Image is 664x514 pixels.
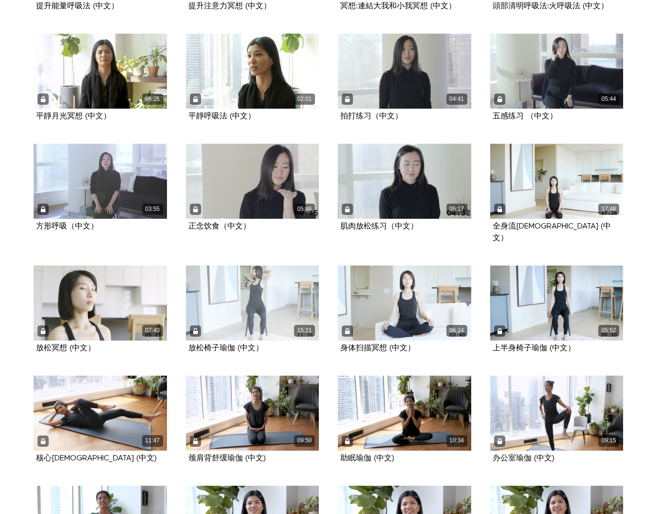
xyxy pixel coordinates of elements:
a: 身体扫描冥想 (中文） 06:24 [338,266,471,341]
a: 办公室瑜伽 (中文) [493,455,554,462]
a: 核心[DEMOGRAPHIC_DATA] (中文) [36,455,157,462]
a: 正念饮食（中文） 05:46 [186,144,319,219]
a: 颈肩背舒缓瑜伽 (中文) 09:50 [186,376,319,451]
a: 方形呼吸（中文） [36,223,98,230]
div: 05:46 [294,204,315,215]
div: 05:44 [598,94,619,105]
a: 核心瑜伽 (中文) 11:47 [34,376,167,451]
a: 肌肉放松练习（中文） 05:17 [338,144,471,219]
a: 平靜呼吸法 (中文） 02:01 [186,34,319,109]
strong: 身体扫描冥想 (中文） [340,344,415,352]
strong: 全身流瑜伽 (中文） [493,223,611,242]
strong: 上半身椅子瑜伽 (中文） [493,344,575,352]
a: 五感练习 （中文） 05:44 [490,34,624,109]
div: 17:48 [598,204,619,215]
a: 正念饮食（中文） [188,223,251,230]
a: 放松椅子瑜伽 (中文） [188,344,263,352]
div: 11:47 [142,435,163,446]
a: 放松冥想 (中文） 07:40 [34,266,167,341]
a: 提升注意力冥想 (中文） [188,2,271,10]
a: 平靜月光冥想 (中文） 06:26 [34,34,167,109]
div: 02:01 [294,94,315,105]
a: 颈肩背舒缓瑜伽 (中文) [188,455,266,462]
div: 15:21 [294,325,315,336]
a: 五感练习 （中文） [493,113,557,120]
div: 09:50 [294,435,315,446]
a: 平靜呼吸法 (中文） [188,113,256,120]
a: 上半身椅子瑜伽 (中文） 05:52 [490,266,624,341]
div: 06:24 [446,325,467,336]
a: 頭部清明呼吸法:火呼吸法 (中文） [493,2,609,10]
a: 身体扫描冥想 (中文） [340,344,415,352]
div: 09:15 [598,435,619,446]
a: 办公室瑜伽 (中文) 09:15 [490,376,624,451]
a: 拍打练习（中文） [340,113,403,120]
div: 10:34 [446,435,467,446]
a: 提升能量呼吸法 (中文） [36,2,119,10]
strong: 放松椅子瑜伽 (中文） [188,344,263,352]
div: 05:17 [446,204,467,215]
a: 放松椅子瑜伽 (中文） 15:21 [186,266,319,341]
a: 全身流瑜伽 (中文） 17:48 [490,144,624,219]
div: 03:55 [142,204,163,215]
strong: 核心瑜伽 (中文) [36,455,157,462]
a: 助眠瑜伽 (中文) [340,455,394,462]
a: 肌肉放松练习（中文） [340,223,418,230]
a: 全身流[DEMOGRAPHIC_DATA] (中文） [493,223,611,241]
a: 冥想:連結大我和小我冥想 (中文） [340,2,456,10]
a: 助眠瑜伽 (中文) 10:34 [338,376,471,451]
div: 05:52 [598,325,619,336]
a: 拍打练习（中文） 04:41 [338,34,471,109]
strong: 放松冥想 (中文） [36,344,95,352]
a: 上半身椅子瑜伽 (中文） [493,344,575,352]
div: 07:40 [142,325,163,336]
div: 04:41 [446,94,467,105]
a: 平靜月光冥想 (中文） [36,113,111,120]
a: 方形呼吸（中文） 03:55 [34,144,167,219]
a: 放松冥想 (中文） [36,344,95,352]
div: 06:26 [142,94,163,105]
